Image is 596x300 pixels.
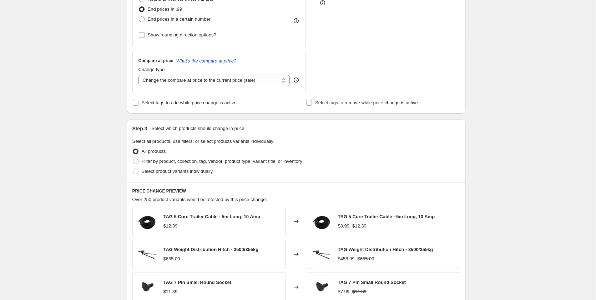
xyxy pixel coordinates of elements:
[138,58,173,64] h3: Compare at price
[163,255,180,262] div: $655.00
[311,211,332,232] img: UNT024_d6a8a713-4772-4f58-aae2-adbc554eebc2_80x.jpg
[163,280,231,285] span: TAG 7 Pin Small Round Socket
[142,169,213,174] span: Select product variants individually
[163,247,259,252] span: TAG Weight Distribution Hitch - 3500/355kg
[176,58,237,64] button: What's the compare at price?
[142,149,166,154] span: All products
[136,211,158,232] img: UNT024_d6a8a713-4772-4f58-aae2-adbc554eebc2_80x.jpg
[142,159,302,164] span: Filter by product, collection, tag, vendor, product type, variant title, or inventory
[352,222,367,230] strike: $12.39
[136,276,158,298] img: UNT030_dab95765-387c-4e38-8b0f-28413f7bee70_80x.jpg
[338,222,350,230] div: $8.99
[148,6,182,12] span: End prices in .99
[132,125,149,132] h2: Step 3.
[338,247,433,252] span: TAG Weight Distribution Hitch - 3500/355kg
[163,214,261,219] span: TAG 5 Core Trailer Cable - 5m Long, 10 Amp
[311,276,332,298] img: UNT030_dab95765-387c-4e38-8b0f-28413f7bee70_80x.jpg
[151,125,244,132] p: Select which products should change in price
[338,288,350,295] div: $7.99
[293,76,300,84] div: help
[338,280,406,285] span: TAG 7 Pin Small Round Socket
[148,16,211,22] span: End prices in a certain number
[338,255,355,262] div: $458.99
[358,255,374,262] strike: $655.00
[338,214,435,219] span: TAG 5 Core Trailer Cable - 5m Long, 10 Amp
[352,288,367,295] strike: $11.39
[311,244,332,265] img: wdh355_60311ce6-31aa-4e95-9200-a6d8932b194e_80x.jpg
[132,139,273,144] span: Select all products, use filters, or select products variants individually
[132,197,267,202] span: Over 250 product variants would be affected by this price change:
[163,222,178,230] div: $12.39
[163,288,178,295] div: $11.39
[136,244,158,265] img: wdh355_60311ce6-31aa-4e95-9200-a6d8932b194e_80x.jpg
[138,67,165,72] span: Change type
[132,188,460,194] h6: PRICE CHANGE PREVIEW
[148,32,216,37] span: Show rounding direction options?
[142,100,237,105] span: Select tags to add while price change is active
[315,100,418,105] span: Select tags to remove while price change is active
